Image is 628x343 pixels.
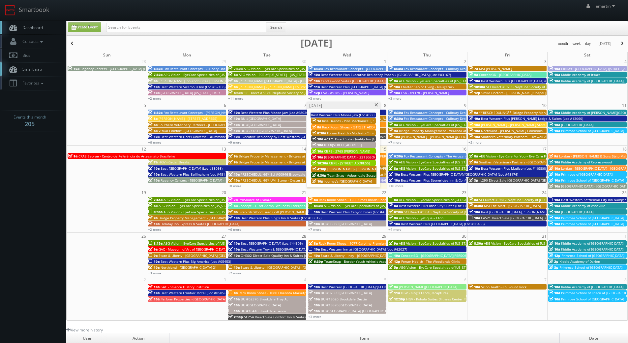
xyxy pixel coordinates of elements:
span: AEG Vision - EyeCare Specialties of [US_STATE] – [PERSON_NAME] Eye Clinic [244,66,363,71]
span: 8:30a [228,90,243,95]
span: 10a [469,122,480,127]
span: MSI [PERSON_NAME] [479,66,512,71]
span: 8a [148,116,158,121]
span: Best [GEOGRAPHIC_DATA] (Loc #38098) [161,166,223,171]
span: *RESCHEDULING* BU #00946 Brookdale Skyline [241,172,317,177]
span: Northland - [GEOGRAPHIC_DATA] 21 [161,265,217,270]
span: 10a [549,178,560,183]
span: Bridge Property Management - [GEOGRAPHIC_DATA] at [GEOGRAPHIC_DATA] [159,216,279,220]
span: 8a [228,72,238,77]
span: 10a [309,79,320,83]
span: AEG Vision - EyeCare Specialties of [US_STATE] - Price Family Eyecare Professionals - [GEOGRAPHIC... [164,210,330,214]
span: 8a [228,85,238,89]
span: 10a [549,128,560,133]
span: AEG Vision -EyeCare Specialties of [US_STATE] – Eyes On Sammamish [399,79,508,83]
span: [PERSON_NAME] - [PERSON_NAME] Store [481,122,546,127]
span: Rack Room Shoes - 1255 Cross Roads Shopping Center [319,197,405,202]
span: 2p [549,259,558,264]
span: Southern Veterinary Partners - Livewell Animal Urgent Care of [GEOGRAPHIC_DATA] [481,134,613,139]
span: 10a [549,66,560,71]
span: 10a [389,253,400,258]
span: 4:30p [312,167,326,171]
button: week [570,40,583,48]
span: Bids [19,52,30,58]
span: 10a [549,197,560,202]
span: 10a [389,85,400,89]
span: CBRE - [STREET_ADDRESS] [329,161,370,165]
span: 9a [148,253,158,258]
span: Fox Restaurant Concepts - [GEOGRAPHIC_DATA] - [GEOGRAPHIC_DATA] [324,66,434,71]
span: AEG Vision - EyeCare Specialties of [US_STATE] – Southwest Orlando Eye Care [164,72,286,77]
span: Best Western Plus [PERSON_NAME] Lodge & Suites (Loc #13060) [481,116,583,121]
span: 10a [549,216,560,220]
span: Best Western Hotel Universel Drummondville (Loc #67019) [161,134,254,139]
span: AEG Vision - ECS of [US_STATE] - [US_STATE] Valley Family Eye Care [239,72,344,77]
span: Concept3D - [GEOGRAPHIC_DATA][PERSON_NAME] [401,253,479,258]
span: 7a [469,66,478,71]
span: 10a [549,172,560,177]
span: Best Western Inn at [GEOGRAPHIC_DATA] (Loc #62027) [321,247,407,252]
span: 6:30a [309,66,323,71]
span: 10a [148,172,160,177]
span: 10a [549,79,560,83]
span: 10a [549,210,560,214]
span: Primrose School of [GEOGRAPHIC_DATA] [561,128,624,133]
span: 9a [469,160,478,164]
a: +8 more [228,184,241,188]
span: 10a [228,241,240,246]
span: SCI Direct # 9580 Neptune Society of [GEOGRAPHIC_DATA] [244,90,336,95]
img: smartbook-logo.png [5,5,15,16]
span: 10p [312,179,323,184]
span: 8a [389,203,398,208]
button: month [555,40,570,48]
span: Bridge Property Management - Veranda at [GEOGRAPHIC_DATA] [399,128,500,133]
span: AEG Vision - EyeCare Specialties of [US_STATE] – Olympic Eye Care [484,241,589,246]
span: Rack Room Shoes - [STREET_ADDRESS] [322,125,382,129]
span: GAC - Museum of Art of [GEOGRAPHIC_DATA][PERSON_NAME] (second shoot) [159,247,278,252]
span: 10a [148,222,160,226]
span: 10a [312,143,323,147]
span: Best Western Plus Madison (Loc #10386) [481,166,546,171]
span: [PERSON_NAME] - [PERSON_NAME][GEOGRAPHIC_DATA] [401,134,488,139]
span: 12p [549,253,560,258]
span: 8a [148,122,158,127]
a: Create Event [68,22,101,32]
span: Kiddie Academy of Itsaca [561,72,601,77]
span: 10a [549,110,560,115]
span: State & Liberty - [GEOGRAPHIC_DATA] [GEOGRAPHIC_DATA] [159,253,251,258]
span: 12p [389,259,400,264]
span: 6:30a [148,66,163,71]
span: Rise Brands - Pins Mechanical [PERSON_NAME] [322,119,397,123]
span: OH302 Direct Sale Quality Inn & Suites [GEOGRAPHIC_DATA] - [GEOGRAPHIC_DATA] [241,253,372,258]
span: Best Western Town & [GEOGRAPHIC_DATA] (Loc #05423) [241,247,330,252]
button: day [583,40,593,48]
span: Firebirds Wood Fired Grill [PERSON_NAME] [239,210,306,214]
span: Bridge Property Management - Bridges at [GEOGRAPHIC_DATA] [239,160,339,164]
span: 7:30a [228,66,243,71]
span: Best Western Plus [GEOGRAPHIC_DATA] &amp; Suites (Loc #44475) [481,79,587,83]
span: [GEOGRAPHIC_DATA] [US_STATE] Dells [161,90,220,95]
span: 7a [389,160,398,164]
span: Southern Veterinary Partners - [GEOGRAPHIC_DATA] [479,160,561,164]
span: AEG Vision - EyeCare Specialties of [US_STATE] – Marin Eye Care Optometry [399,265,519,270]
span: Kiddie Academy of [GEOGRAPHIC_DATA] [561,247,623,252]
button: Search [266,22,286,32]
span: 10a [148,134,160,139]
span: 10a [309,247,320,252]
span: 10a [228,178,240,183]
span: Holiday Inn Express & Suites [GEOGRAPHIC_DATA] [161,222,239,226]
span: 10a [309,253,320,258]
span: Best Western Plus Bellingham (Loc #48188) [161,172,230,177]
span: 8a [309,241,318,246]
span: 10a [312,137,323,141]
span: 9a [148,216,158,220]
a: +3 more [308,96,321,101]
span: Best Western Plus Rose City Suites (Loc #66042) [399,203,476,208]
span: 10a [549,203,560,208]
span: 10a [228,110,240,115]
span: Fox Restaurant Concepts - Culinary Dropout - [GEOGRAPHIC_DATA] [164,66,268,71]
span: 9a [389,79,398,83]
span: 9a [68,154,77,158]
span: 8a [469,197,478,202]
span: AEG Vision - EyeCare Specialties of [US_STATE] – Elite Vision Care ([GEOGRAPHIC_DATA]) [399,166,537,171]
